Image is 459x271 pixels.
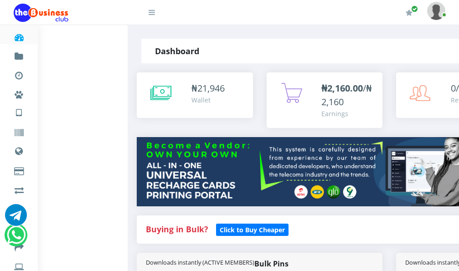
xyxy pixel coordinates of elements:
[216,224,289,235] a: Click to Buy Cheaper
[14,63,24,85] a: Transactions
[191,82,225,95] div: ₦
[427,2,445,20] img: User
[14,82,24,104] a: Miscellaneous Payments
[14,100,24,123] a: VTU
[321,109,374,118] div: Earnings
[35,100,111,116] a: Nigerian VTU
[14,159,24,180] a: Cable TV, Electricity
[191,95,225,105] div: Wallet
[146,258,373,269] strong: Bulk Pins
[14,4,68,22] img: Logo
[14,178,24,199] a: Airtime -2- Cash
[5,211,27,226] a: Chat for support
[14,197,24,219] a: Register a Referral
[14,138,24,161] a: Data
[155,46,199,56] strong: Dashboard
[7,231,26,246] a: Chat for support
[14,44,24,66] a: Fund wallet
[267,72,383,128] a: ₦2,160.00/₦2,160 Earnings
[14,120,24,142] a: Vouchers
[197,82,225,94] span: 21,946
[14,25,24,46] a: Dashboard
[137,72,253,118] a: ₦21,946 Wallet
[146,258,254,267] small: Downloads instantly (ACTIVE MEMBERS)
[406,9,413,16] i: Renew/Upgrade Subscription
[321,82,372,108] span: /₦2,160
[321,82,363,94] b: ₦2,160.00
[146,224,208,235] strong: Buying in Bulk?
[220,225,285,234] b: Click to Buy Cheaper
[35,113,111,129] a: International VTU
[411,5,418,12] span: Renew/Upgrade Subscription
